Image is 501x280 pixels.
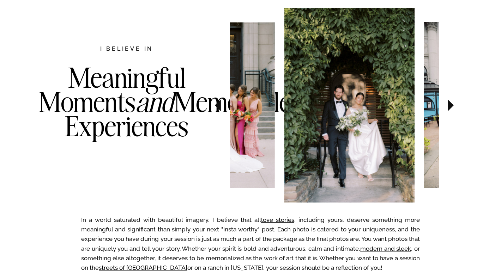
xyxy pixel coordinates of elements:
[360,245,411,252] a: modern and sleek
[63,45,191,54] h2: I believe in
[38,66,215,167] h3: Meaningful Moments Memorable Experiences
[261,216,294,223] a: love stories
[284,8,415,203] img: Bride and groom walking for a portrait
[164,22,274,188] img: Bridesmaids in downtown
[81,215,420,276] p: In a world saturated with beautiful imagery, I believe that all , including yours, deserve someth...
[135,85,174,119] i: and
[99,264,187,271] a: streets of [GEOGRAPHIC_DATA]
